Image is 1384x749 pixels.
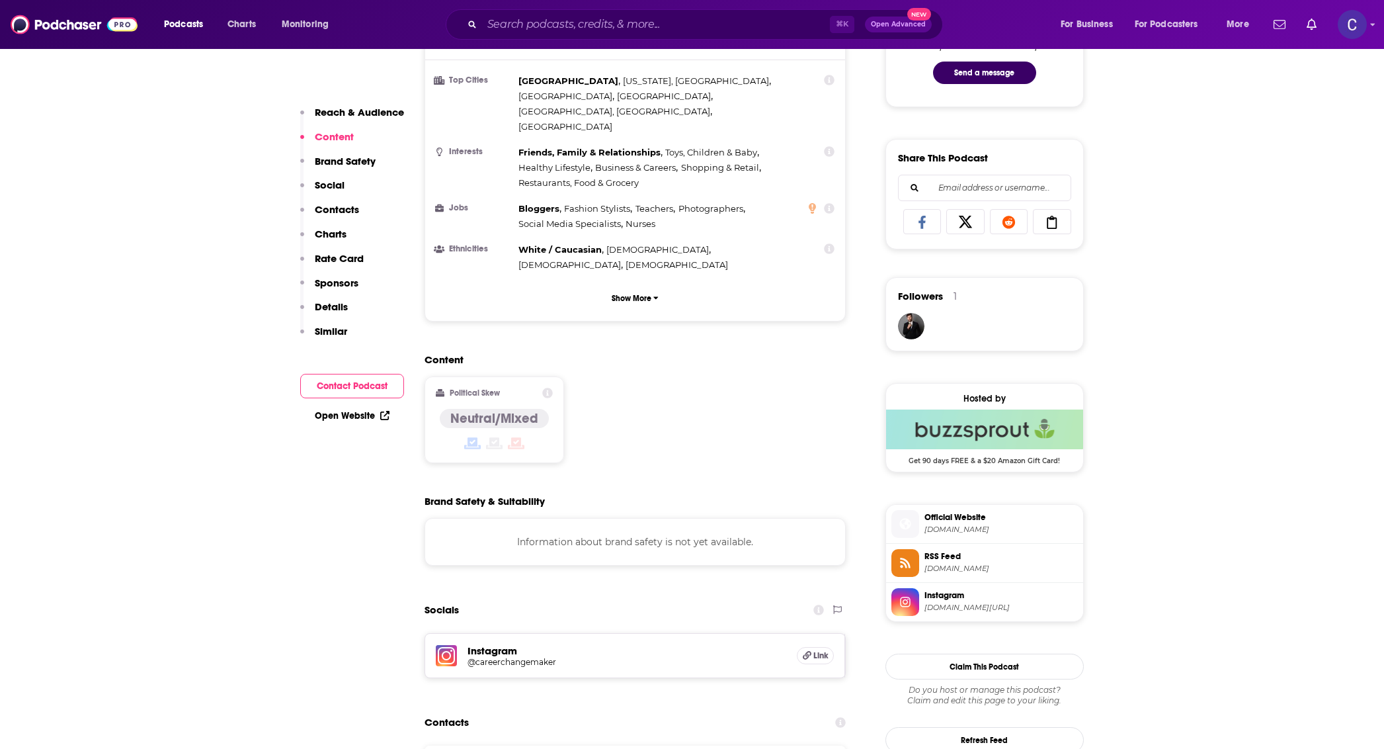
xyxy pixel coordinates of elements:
[626,218,655,229] span: Nurses
[891,549,1078,577] a: RSS Feed[DOMAIN_NAME]
[468,657,679,667] h5: @careerchangemaker
[1338,10,1367,39] span: Logged in as publicityxxtina
[450,388,500,398] h2: Political Skew
[272,14,346,35] button: open menu
[315,300,348,313] p: Details
[436,245,513,253] h3: Ethnicities
[11,12,138,37] a: Podchaser - Follow, Share and Rate Podcasts
[518,162,590,173] span: Healthy Lifestyle
[924,525,1078,535] span: careerchangemakers.com
[518,160,592,175] span: ,
[623,73,771,89] span: ,
[518,201,561,216] span: ,
[681,162,759,173] span: Shopping & Retail
[50,78,118,87] div: Domain Overview
[954,290,957,302] div: 1
[436,645,457,666] img: iconImage
[595,160,678,175] span: ,
[300,252,364,277] button: Rate Card
[1227,15,1249,34] span: More
[678,203,743,214] span: Photographers
[518,242,604,257] span: ,
[1061,15,1113,34] span: For Business
[891,588,1078,616] a: Instagram[DOMAIN_NAME][URL]
[518,216,623,232] span: ,
[436,286,835,310] button: Show More
[315,277,358,289] p: Sponsors
[865,17,932,32] button: Open AdvancedNew
[1051,14,1129,35] button: open menu
[425,495,545,507] h2: Brand Safety & Suitability
[635,201,675,216] span: ,
[315,106,404,118] p: Reach & Audience
[606,244,709,255] span: [DEMOGRAPHIC_DATA]
[678,201,745,216] span: ,
[898,313,924,339] a: JohirMia
[518,244,602,255] span: White / Caucasian
[898,290,943,302] span: Followers
[315,252,364,265] p: Rate Card
[450,410,538,427] h4: Neutral/Mixed
[315,179,345,191] p: Social
[164,15,203,34] span: Podcasts
[665,147,757,157] span: Toys, Children & Baby
[946,209,985,234] a: Share on X/Twitter
[933,62,1036,84] button: Send a message
[797,647,834,664] a: Link
[315,410,389,421] a: Open Website
[518,121,612,132] span: [GEOGRAPHIC_DATA]
[518,177,639,188] span: Restaurants, Food & Grocery
[903,209,942,234] a: Share on Facebook
[300,106,404,130] button: Reach & Audience
[891,510,1078,538] a: Official Website[DOMAIN_NAME]
[315,155,376,167] p: Brand Safety
[132,77,142,87] img: tab_keywords_by_traffic_grey.svg
[886,410,1083,464] a: Buzzsprout Deal: Get 90 days FREE & a $20 Amazon Gift Card!
[458,9,956,40] div: Search podcasts, credits, & more...
[924,603,1078,613] span: instagram.com/careerchangemaker
[813,650,829,661] span: Link
[155,14,220,35] button: open menu
[518,203,559,214] span: Bloggers
[606,242,711,257] span: ,
[425,353,836,366] h2: Content
[518,104,712,119] span: ,
[623,75,769,86] span: [US_STATE], [GEOGRAPHIC_DATA]
[300,155,376,179] button: Brand Safety
[518,75,618,86] span: [GEOGRAPHIC_DATA]
[300,325,347,349] button: Similar
[36,77,46,87] img: tab_domain_overview_orange.svg
[146,78,223,87] div: Keywords by Traffic
[518,89,614,104] span: ,
[21,34,32,45] img: website_grey.svg
[564,203,630,214] span: Fashion Stylists
[1268,13,1291,36] a: Show notifications dropdown
[1126,14,1217,35] button: open menu
[626,259,728,270] span: [DEMOGRAPHIC_DATA]
[617,89,713,104] span: ,
[518,259,621,270] span: [DEMOGRAPHIC_DATA]
[282,15,329,34] span: Monitoring
[898,175,1071,201] div: Search followers
[436,204,513,212] h3: Jobs
[468,644,787,657] h5: Instagram
[635,203,673,214] span: Teachers
[425,597,459,623] h2: Socials
[518,73,620,89] span: ,
[595,162,676,173] span: Business & Careers
[315,228,346,240] p: Charts
[300,374,404,398] button: Contact Podcast
[886,449,1083,465] span: Get 90 days FREE & a $20 Amazon Gift Card!
[468,657,787,667] a: @careerchangemaker
[300,130,354,155] button: Content
[885,685,1084,706] div: Claim and edit this page to your liking.
[227,15,256,34] span: Charts
[482,14,830,35] input: Search podcasts, credits, & more...
[518,145,663,160] span: ,
[886,410,1083,449] img: Buzzsprout Deal: Get 90 days FREE & a $20 Amazon Gift Card!
[907,8,931,21] span: New
[924,590,1078,601] span: Instagram
[1217,14,1266,35] button: open menu
[1033,209,1071,234] a: Copy Link
[885,685,1084,695] span: Do you host or manage this podcast?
